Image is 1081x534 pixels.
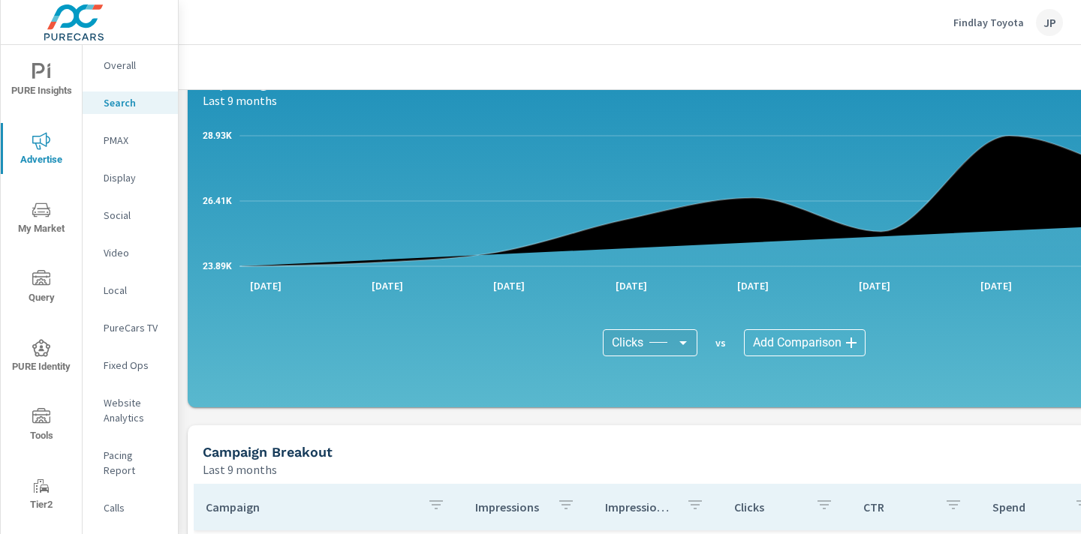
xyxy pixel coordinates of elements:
div: Video [83,241,178,264]
p: Impression Share [605,499,674,514]
div: Social [83,204,178,226]
p: PMAX [104,133,166,148]
p: Local [104,283,166,298]
text: 28.93K [203,130,232,141]
p: Display [104,170,166,185]
p: Fixed Ops [104,358,166,373]
div: Clicks [603,329,697,356]
p: Social [104,208,166,223]
p: Last 9 months [203,460,277,478]
p: Calls [104,500,166,515]
span: PURE Insights [5,63,77,100]
span: My Market [5,201,77,238]
p: Video [104,245,166,260]
div: PureCars TV [83,316,178,339]
div: Website Analytics [83,391,178,429]
text: 26.41K [203,196,232,206]
div: Calls [83,496,178,519]
p: CTR [863,499,932,514]
p: Spend [992,499,1061,514]
div: Pacing Report [83,444,178,481]
p: Clicks [734,499,803,514]
div: PMAX [83,129,178,151]
p: [DATE] [361,278,414,293]
p: Campaign [206,499,415,514]
p: Website Analytics [104,395,166,425]
span: Advertise [5,132,77,169]
p: [DATE] [848,278,901,293]
span: Add Comparison [753,335,842,350]
span: Clicks [612,335,643,350]
p: [DATE] [605,278,658,293]
span: PURE Identity [5,339,77,376]
span: Tier2 [5,477,77,514]
span: Query [5,270,77,307]
div: Local [83,279,178,301]
p: PureCars TV [104,320,166,335]
p: Last 9 months [203,91,277,109]
p: Overall [104,58,166,73]
p: [DATE] [970,278,1022,293]
p: [DATE] [239,278,292,293]
div: Fixed Ops [83,354,178,376]
h5: Campaign Breakout [203,444,333,460]
div: Overall [83,54,178,76]
div: Search [83,91,178,114]
div: Display [83,166,178,189]
div: Add Comparison [744,329,866,356]
div: JP [1036,9,1063,36]
p: Findlay Toyota [953,16,1024,29]
p: vs [697,336,744,349]
text: 23.89K [203,261,232,271]
span: Tools [5,408,77,445]
p: [DATE] [727,278,779,293]
p: Pacing Report [104,448,166,478]
p: Search [104,95,166,110]
p: Impressions [475,499,544,514]
p: [DATE] [483,278,535,293]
